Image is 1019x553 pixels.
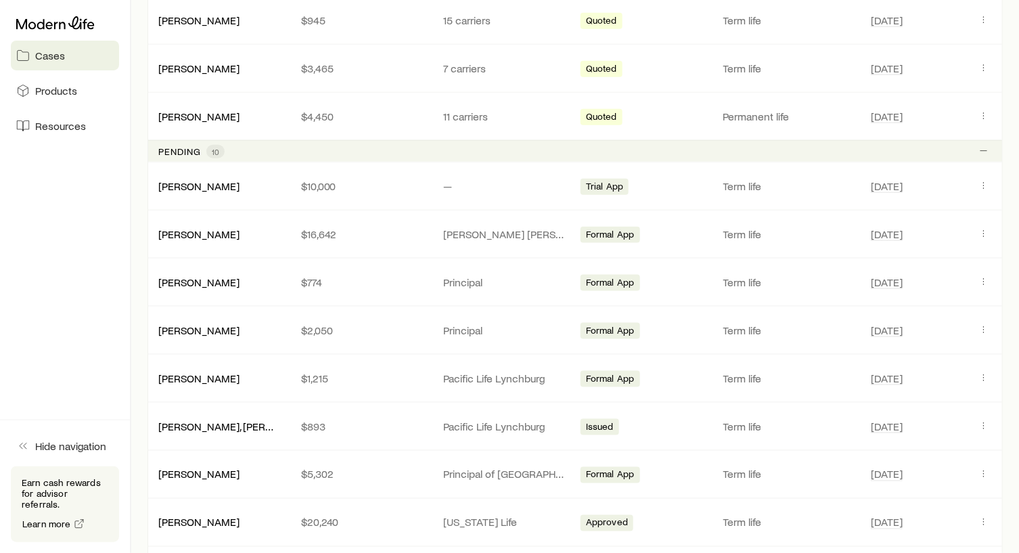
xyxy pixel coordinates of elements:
span: Hide navigation [35,439,106,453]
p: Term life [723,420,855,433]
a: [PERSON_NAME] [158,179,240,192]
p: $893 [301,420,422,433]
p: [US_STATE] Life [443,516,564,529]
p: Term life [723,14,855,27]
p: 15 carriers [443,14,564,27]
a: [PERSON_NAME] [158,275,240,288]
div: [PERSON_NAME] [158,324,240,338]
div: [PERSON_NAME], [PERSON_NAME] [158,420,279,434]
div: [PERSON_NAME] [158,516,240,530]
span: Formal App [586,469,635,483]
span: Formal App [586,229,635,243]
p: — [443,179,564,193]
span: Quoted [586,111,617,125]
a: Resources [11,111,119,141]
span: Quoted [586,63,617,77]
a: [PERSON_NAME] [158,62,240,74]
p: $1,215 [301,372,422,385]
p: $20,240 [301,516,422,529]
span: [DATE] [871,227,903,241]
span: [DATE] [871,275,903,289]
span: Issued [586,421,614,435]
span: 10 [212,146,219,157]
div: [PERSON_NAME] [158,275,240,290]
button: Hide navigation [11,431,119,461]
p: $10,000 [301,179,422,193]
a: [PERSON_NAME] [158,227,240,240]
p: $2,050 [301,324,422,337]
p: Term life [723,468,855,481]
a: [PERSON_NAME] [158,468,240,481]
a: [PERSON_NAME] [158,110,240,123]
span: [DATE] [871,516,903,529]
a: [PERSON_NAME] [158,516,240,529]
span: [DATE] [871,179,903,193]
span: Resources [35,119,86,133]
a: [PERSON_NAME] [158,372,240,384]
a: Cases [11,41,119,70]
p: Principal of [GEOGRAPHIC_DATA] [443,468,564,481]
p: Term life [723,227,855,241]
span: Products [35,84,77,97]
p: Term life [723,179,855,193]
p: Pending [158,146,201,157]
p: $5,302 [301,468,422,481]
p: Permanent life [723,110,855,123]
p: 7 carriers [443,62,564,75]
span: [DATE] [871,420,903,433]
span: Cases [35,49,65,62]
div: Earn cash rewards for advisor referrals.Learn more [11,466,119,542]
span: [DATE] [871,372,903,385]
div: [PERSON_NAME] [158,227,240,242]
span: Quoted [586,15,617,29]
p: Term life [723,372,855,385]
p: Earn cash rewards for advisor referrals. [22,477,108,510]
p: $945 [301,14,422,27]
p: 11 carriers [443,110,564,123]
p: Principal [443,324,564,337]
p: $4,450 [301,110,422,123]
span: Formal App [586,277,635,291]
div: [PERSON_NAME] [158,372,240,386]
span: Trial App [586,181,623,195]
p: Term life [723,324,855,337]
p: Term life [723,62,855,75]
span: Formal App [586,373,635,387]
span: Approved [586,517,628,531]
p: Pacific Life Lynchburg [443,420,564,433]
div: [PERSON_NAME] [158,14,240,28]
a: [PERSON_NAME], [PERSON_NAME] [158,420,324,433]
a: Products [11,76,119,106]
div: [PERSON_NAME] [158,179,240,194]
span: [DATE] [871,110,903,123]
p: Pacific Life Lynchburg [443,372,564,385]
span: [DATE] [871,14,903,27]
span: [DATE] [871,62,903,75]
span: [DATE] [871,468,903,481]
p: $16,642 [301,227,422,241]
div: [PERSON_NAME] [158,110,240,124]
p: Principal [443,275,564,289]
p: [PERSON_NAME] [PERSON_NAME] [443,227,564,241]
span: Formal App [586,325,635,339]
span: [DATE] [871,324,903,337]
p: $774 [301,275,422,289]
p: Term life [723,516,855,529]
a: [PERSON_NAME] [158,324,240,336]
p: Term life [723,275,855,289]
p: $3,465 [301,62,422,75]
div: [PERSON_NAME] [158,468,240,482]
div: [PERSON_NAME] [158,62,240,76]
a: [PERSON_NAME] [158,14,240,26]
span: Learn more [22,519,71,529]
